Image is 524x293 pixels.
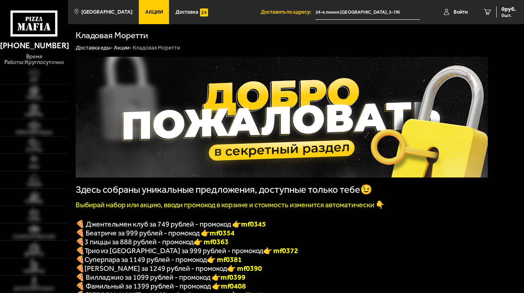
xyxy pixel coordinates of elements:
[114,44,132,51] a: Акции-
[76,237,85,246] font: 🍕
[76,255,85,264] font: 🍕
[145,9,163,14] span: Акции
[85,255,207,264] span: Суперпара за 1149 рублей - промокод
[454,9,468,14] span: Войти
[221,282,246,291] b: mf0408
[76,264,85,273] b: 🍕
[76,44,113,51] a: Доставка еды-
[76,31,148,40] h1: Кладовая Моретти
[76,229,235,237] span: 🍕 Беатриче за 999 рублей - промокод 👉
[210,229,235,237] b: mf0354
[81,9,132,14] span: [GEOGRAPHIC_DATA]
[207,255,242,264] font: 👉 mf0381
[76,282,246,291] span: 🍕 Фамильный за 1399 рублей - промокод 👉
[76,273,245,282] span: 🍕 Вилладжио за 1099 рублей - промокод 👉
[133,44,180,52] div: Кладовая Моретти
[175,9,198,14] span: Доставка
[194,237,229,246] font: 👉 mf0363
[85,264,227,273] span: [PERSON_NAME] за 1249 рублей - промокод
[76,57,488,177] img: 1024x1024
[261,9,316,14] span: Доставить по адресу:
[76,220,266,229] span: 🍕 Джентельмен клуб за 749 рублей - промокод 👉
[241,220,266,229] b: mf0345
[221,273,245,282] b: mf0399
[85,246,263,255] span: Трио из [GEOGRAPHIC_DATA] за 999 рублей - промокод
[200,8,208,17] img: 15daf4d41897b9f0e9f617042186c801.svg
[227,264,262,273] b: 👉 mf0390
[501,6,516,12] span: 0 руб.
[316,5,420,20] span: 24-я линия Васильевского острова, 3-7Ж
[76,184,372,195] span: Здесь собраны уникальные предложения, доступные только тебе😉
[501,13,516,18] span: 0 шт.
[85,237,194,246] span: 3 пиццы за 888 рублей - промокод
[316,5,420,20] input: Ваш адрес доставки
[76,200,384,209] font: Выбирай набор или акцию, вводи промокод в корзине и стоимость изменится автоматически 👇
[76,246,85,255] font: 🍕
[263,246,298,255] font: 👉 mf0372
